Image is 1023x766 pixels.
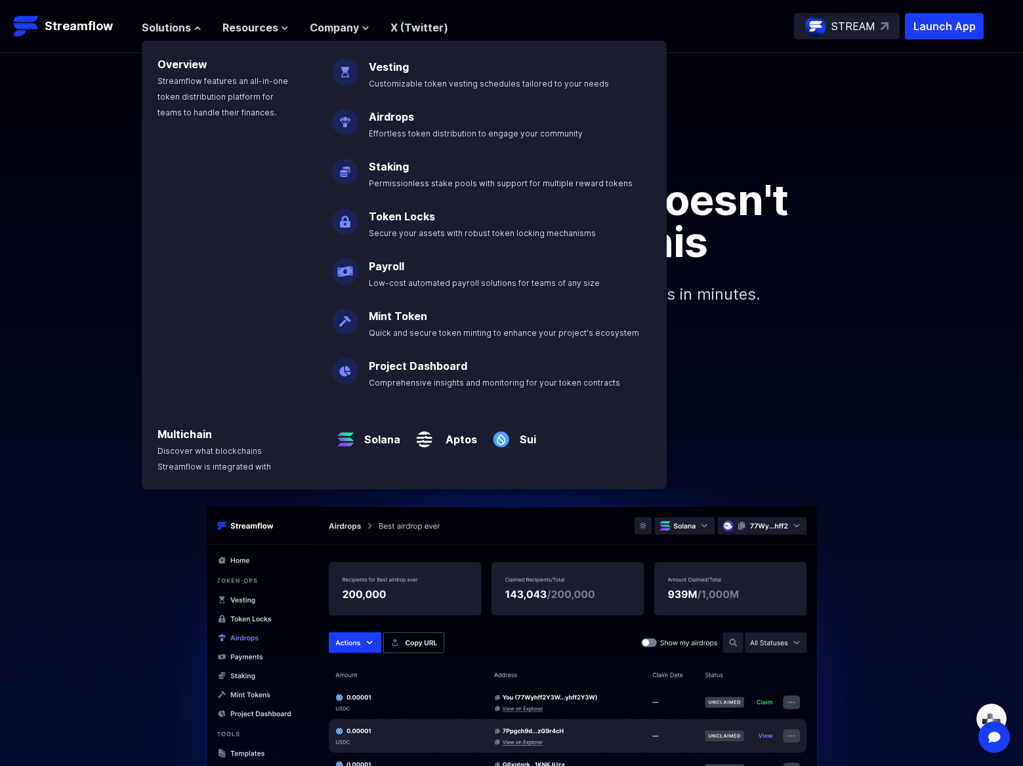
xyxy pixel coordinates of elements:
[332,198,358,235] img: Token Locks
[982,714,1001,724] img: svg+xml,%3Csvg%20xmlns%3D%22http%3A%2F%2Fwww.w3.org%2F2000%2Fsvg%22%20width%3D%2228%22%20height%3...
[978,721,1010,753] div: Open Intercom Messenger
[369,178,633,188] span: Permissionless stake pools with support for multiple reward tokens
[157,76,288,117] span: Streamflow features an all-in-one token distribution platform for teams to handle their finances.
[222,20,278,35] span: Resources
[369,110,414,123] a: Airdrops
[438,421,477,447] a: Aptos
[157,446,271,472] span: Discover what blockchains Streamflow is integrated with
[369,160,409,173] a: Staking
[369,328,639,338] span: Quick and secure token minting to enhance your project's ecosystem
[390,21,448,34] a: X (Twitter)
[514,421,536,447] a: Sui
[794,13,900,39] a: STREAM
[310,20,369,35] button: Company
[222,20,289,35] button: Resources
[13,13,129,39] a: Streamflow
[157,428,212,441] a: Multichain
[332,298,358,334] img: Mint Token
[881,22,888,30] img: top-right-arrow.svg
[369,210,435,223] a: Token Locks
[905,13,984,39] button: Launch App
[369,378,620,388] span: Comprehensive insights and monitoring for your token contracts
[332,148,358,185] img: Staking
[157,58,207,71] a: Overview
[310,20,359,35] span: Company
[332,348,358,384] img: Project Dashboard
[369,260,404,273] a: Payroll
[45,17,113,35] p: Streamflow
[369,228,596,238] span: Secure your assets with robust token locking mechanisms
[332,248,358,285] img: Payroll
[142,20,201,35] button: Solutions
[369,60,409,73] a: Vesting
[831,18,875,34] p: STREAM
[805,16,826,37] img: streamflow-logo-circle.png
[369,129,583,138] span: Effortless token distribution to engage your community
[332,416,359,453] img: Solana
[369,359,467,373] a: Project Dashboard
[359,421,400,447] a: Solana
[369,278,600,288] span: Low-cost automated payroll solutions for teams of any size
[13,13,39,39] img: Streamflow Logo
[369,79,609,89] span: Customizable token vesting schedules tailored to your needs
[488,416,514,453] img: Sui
[332,98,358,135] img: Airdrops
[332,49,358,85] img: Vesting
[411,416,438,453] img: Aptos
[142,20,191,35] span: Solutions
[369,310,427,323] a: Mint Token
